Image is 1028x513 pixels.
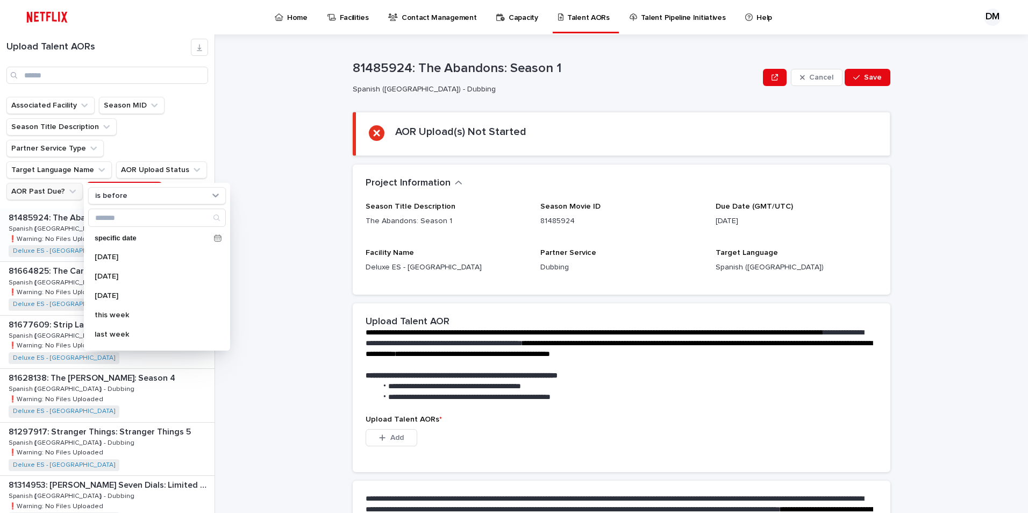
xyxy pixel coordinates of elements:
p: Spanish ([GEOGRAPHIC_DATA]) - Dubbing [9,437,137,447]
p: Spanish ([GEOGRAPHIC_DATA]) - Dubbing [9,490,137,500]
span: Season Title Description [366,203,455,210]
span: Upload Talent AORs [366,416,442,423]
button: Add [366,429,417,446]
button: Associated Facility [6,97,95,114]
button: Save [845,69,890,86]
p: last week [95,331,209,338]
span: Season Movie ID [540,203,601,210]
span: Due Date (GMT/UTC) [716,203,793,210]
a: Deluxe ES - [GEOGRAPHIC_DATA] [13,408,115,415]
p: Dubbing [540,262,702,273]
p: 81485924: The Abandons: Season 1 [353,61,759,76]
span: Facility Name [366,249,414,256]
h2: Upload Talent AOR [366,316,449,328]
a: Deluxe ES - [GEOGRAPHIC_DATA] [13,247,115,255]
p: The Abandons: Season 1 [366,216,527,227]
button: Partner Service Type [6,140,104,157]
h2: Project Information [366,177,451,189]
p: 81297917: Stranger Things: Stranger Things 5 [9,425,193,437]
input: Search [89,209,225,226]
p: [DATE] [95,253,209,261]
p: ❗️Warning: No Files Uploaded [9,447,105,457]
div: Search [88,209,226,227]
p: ❗️Warning: No Files Uploaded [9,501,105,510]
p: Spanish ([GEOGRAPHIC_DATA]) - Dubbing [9,383,137,393]
img: ifQbXi3ZQGMSEF7WDB7W [22,6,73,28]
p: [DATE] [716,216,877,227]
button: AOR Past Due? [6,183,83,200]
button: Target Language Name [6,161,112,179]
h1: Upload Talent AORs [6,41,191,53]
p: ❗️Warning: No Files Uploaded [9,287,105,296]
p: is before [95,191,127,201]
p: 81485924 [540,216,702,227]
h2: AOR Upload(s) Not Started [395,125,526,138]
p: [DATE] [95,292,209,300]
p: Spanish ([GEOGRAPHIC_DATA]) - Dubbing [353,85,754,94]
span: Target Language [716,249,778,256]
p: 81314953: Agatha Christie's Seven Dials: Limited Series [9,478,212,490]
p: Spanish ([GEOGRAPHIC_DATA]) - Dubbing [9,223,137,233]
p: this week [95,311,209,319]
p: ❗️Warning: No Files Uploaded [9,233,105,243]
p: 81664825: The Carman Family Deaths [9,264,162,276]
div: specific date [88,230,226,246]
span: Cancel [809,74,833,81]
p: Spanish ([GEOGRAPHIC_DATA]) - Dubbing [9,330,137,340]
p: Deluxe ES - [GEOGRAPHIC_DATA] [366,262,527,273]
p: specific date [95,235,210,242]
div: DM [984,9,1001,26]
p: ❗️Warning: No Files Uploaded [9,340,105,350]
p: 81628138: The [PERSON_NAME]: Season 4 [9,371,177,383]
a: Deluxe ES - [GEOGRAPHIC_DATA] [13,461,115,469]
input: Search [6,67,208,84]
a: Deluxe ES - [GEOGRAPHIC_DATA] [13,301,115,308]
span: Add [390,434,404,441]
p: 81485924: The Abandons: Season 1 [9,211,151,223]
button: AOR Upload Status [116,161,207,179]
p: [DATE] [95,273,209,280]
a: Deluxe ES - [GEOGRAPHIC_DATA] [13,354,115,362]
button: Project Information [366,177,462,189]
span: Partner Service [540,249,596,256]
p: Spanish ([GEOGRAPHIC_DATA]) [716,262,877,273]
span: Save [864,74,882,81]
button: Season MID [99,97,165,114]
p: 81677609: Strip Law: Season 1 [9,318,131,330]
p: ❗️Warning: No Files Uploaded [9,394,105,403]
p: Spanish ([GEOGRAPHIC_DATA]) - Dubbing [9,277,137,287]
button: Season Title Description [6,118,117,136]
button: Cancel [791,69,843,86]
